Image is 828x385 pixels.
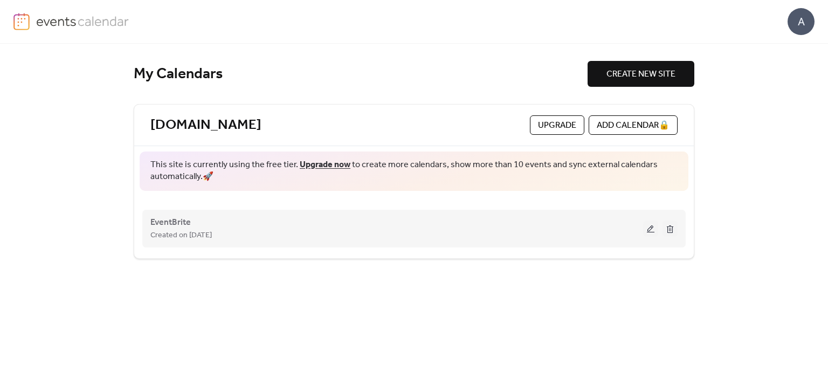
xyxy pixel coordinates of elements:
[36,13,129,29] img: logo-type
[13,13,30,30] img: logo
[150,159,678,183] span: This site is currently using the free tier. to create more calendars, show more than 10 events an...
[606,68,675,81] span: CREATE NEW SITE
[530,115,584,135] button: Upgrade
[150,216,191,229] span: EventBrite
[300,156,350,173] a: Upgrade now
[788,8,815,35] div: A
[150,219,191,225] a: EventBrite
[588,61,694,87] button: CREATE NEW SITE
[150,229,212,242] span: Created on [DATE]
[150,116,261,134] a: [DOMAIN_NAME]
[538,119,576,132] span: Upgrade
[134,65,588,84] div: My Calendars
